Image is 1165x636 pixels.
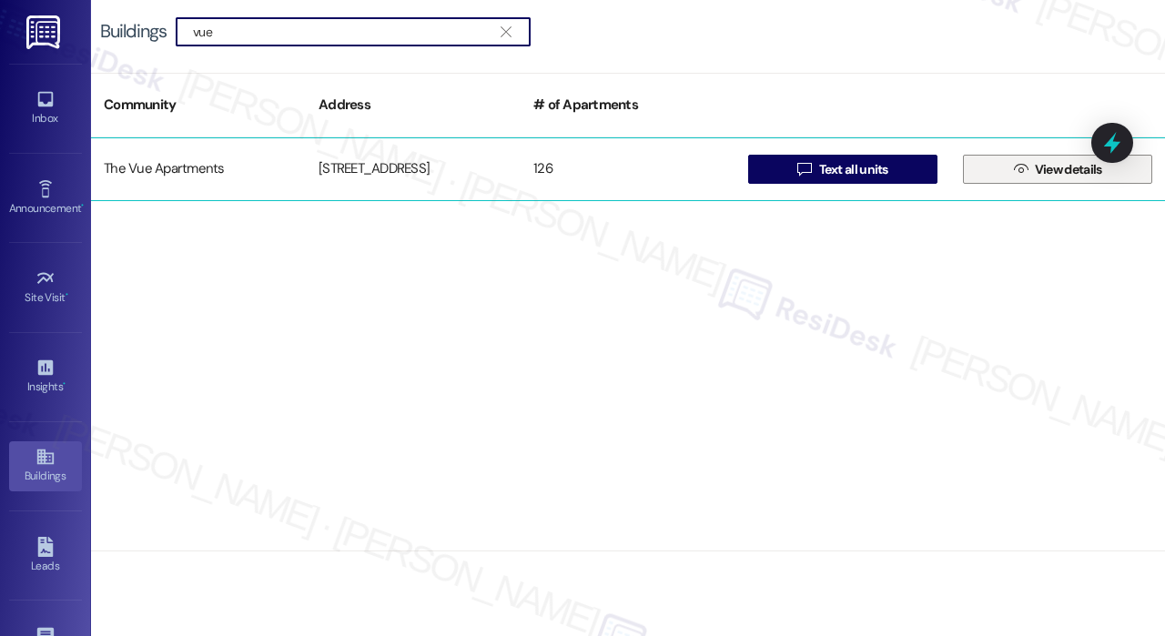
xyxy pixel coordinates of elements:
[91,151,306,187] div: The Vue Apartments
[521,151,735,187] div: 126
[797,162,811,177] i: 
[66,288,68,301] span: •
[91,83,306,127] div: Community
[9,441,82,490] a: Buildings
[963,155,1152,184] button: View details
[1035,160,1102,179] span: View details
[491,18,521,45] button: Clear text
[819,160,888,179] span: Text all units
[63,378,66,390] span: •
[748,155,937,184] button: Text all units
[1014,162,1028,177] i: 
[9,84,82,133] a: Inbox
[9,531,82,580] a: Leads
[81,199,84,212] span: •
[26,15,64,49] img: ResiDesk Logo
[306,83,521,127] div: Address
[521,83,735,127] div: # of Apartments
[9,263,82,312] a: Site Visit •
[9,352,82,401] a: Insights •
[193,19,491,45] input: Search by building address
[501,25,511,39] i: 
[100,22,167,41] div: Buildings
[306,151,521,187] div: [STREET_ADDRESS]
